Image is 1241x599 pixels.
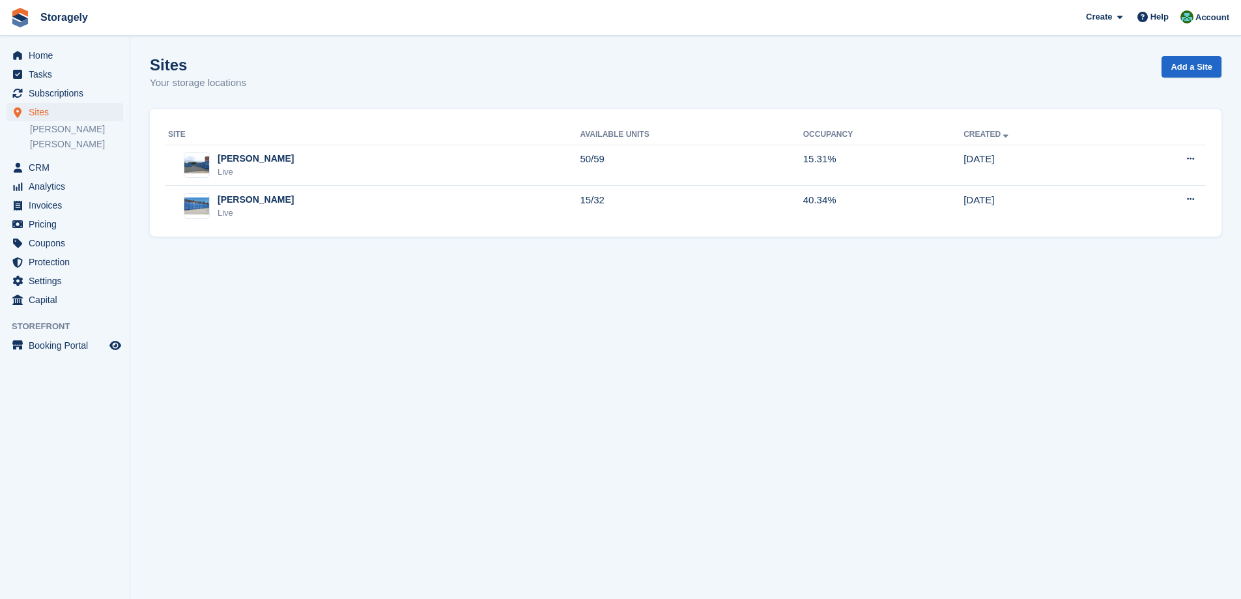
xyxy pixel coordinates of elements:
span: Capital [29,291,107,309]
td: 15.31% [803,145,963,186]
div: Live [218,166,294,179]
a: menu [7,177,123,196]
th: Occupancy [803,124,963,145]
a: Storagely [35,7,93,28]
span: Account [1195,11,1229,24]
h1: Sites [150,56,246,74]
td: [DATE] [963,186,1117,226]
a: menu [7,215,123,233]
span: Tasks [29,65,107,83]
a: menu [7,103,123,121]
td: 50/59 [580,145,803,186]
a: [PERSON_NAME] [30,138,123,151]
span: Home [29,46,107,65]
a: menu [7,196,123,214]
a: Add a Site [1162,56,1221,78]
span: Subscriptions [29,84,107,102]
span: Settings [29,272,107,290]
span: Booking Portal [29,336,107,355]
a: menu [7,46,123,65]
span: Help [1150,10,1169,23]
img: Notifications [1180,10,1193,23]
img: Image of Preston site [184,197,209,214]
a: menu [7,291,123,309]
span: Pricing [29,215,107,233]
a: menu [7,336,123,355]
a: Created [963,130,1011,139]
a: menu [7,272,123,290]
img: Image of Dudley site [184,156,209,173]
td: [DATE] [963,145,1117,186]
span: Coupons [29,234,107,252]
a: menu [7,234,123,252]
td: 40.34% [803,186,963,226]
a: menu [7,158,123,177]
p: Your storage locations [150,76,246,91]
span: Create [1086,10,1112,23]
div: [PERSON_NAME] [218,152,294,166]
div: [PERSON_NAME] [218,193,294,207]
span: Storefront [12,320,130,333]
span: Sites [29,103,107,121]
span: Invoices [29,196,107,214]
a: [PERSON_NAME] [30,123,123,136]
th: Available Units [580,124,803,145]
a: Preview store [107,338,123,353]
th: Site [165,124,580,145]
span: CRM [29,158,107,177]
a: menu [7,65,123,83]
a: menu [7,253,123,271]
div: Live [218,207,294,220]
span: Protection [29,253,107,271]
td: 15/32 [580,186,803,226]
img: stora-icon-8386f47178a22dfd0bd8f6a31ec36ba5ce8667c1dd55bd0f319d3a0aa187defe.svg [10,8,30,27]
a: menu [7,84,123,102]
span: Analytics [29,177,107,196]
